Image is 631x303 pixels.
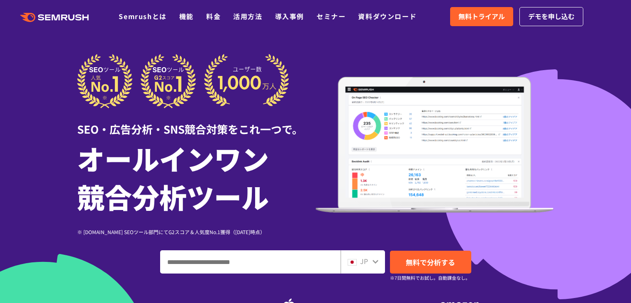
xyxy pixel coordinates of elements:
[233,11,262,21] a: 活用方法
[390,251,471,274] a: 無料で分析する
[77,108,316,137] div: SEO・広告分析・SNS競合対策をこれ一つで。
[77,139,316,215] h1: オールインワン 競合分析ツール
[406,257,455,267] span: 無料で分析する
[119,11,166,21] a: Semrushとは
[450,7,513,26] a: 無料トライアル
[519,7,583,26] a: デモを申し込む
[179,11,194,21] a: 機能
[161,251,340,273] input: ドメイン、キーワードまたはURLを入力してください
[528,11,575,22] span: デモを申し込む
[317,11,346,21] a: セミナー
[458,11,505,22] span: 無料トライアル
[358,11,417,21] a: 資料ダウンロード
[360,256,368,266] span: JP
[206,11,221,21] a: 料金
[77,228,316,236] div: ※ [DOMAIN_NAME] SEOツール部門にてG2スコア＆人気度No.1獲得（[DATE]時点）
[275,11,304,21] a: 導入事例
[390,274,470,282] small: ※7日間無料でお試し。自動課金なし。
